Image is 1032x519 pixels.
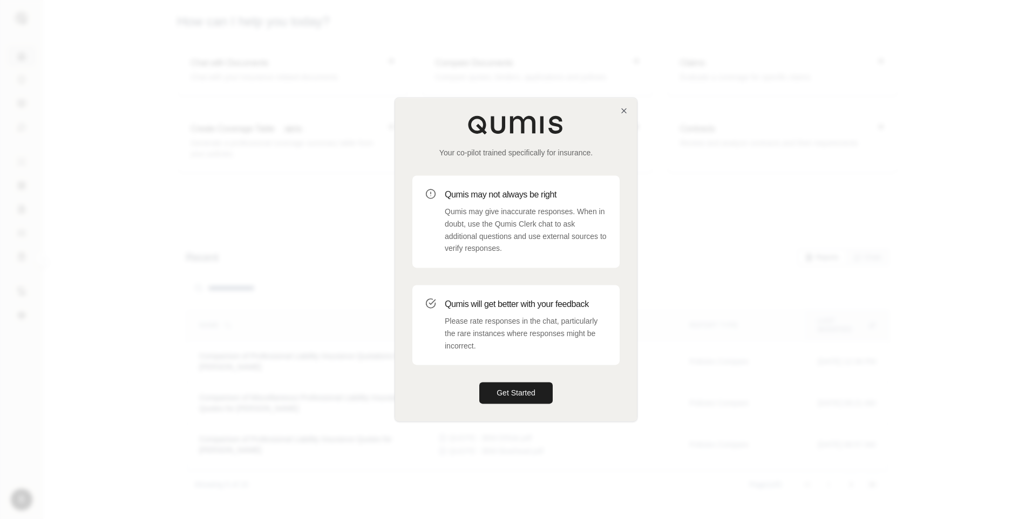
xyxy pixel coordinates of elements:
[445,206,607,255] p: Qumis may give inaccurate responses. When in doubt, use the Qumis Clerk chat to ask additional qu...
[467,115,565,134] img: Qumis Logo
[479,383,553,404] button: Get Started
[412,147,620,158] p: Your co-pilot trained specifically for insurance.
[445,188,607,201] h3: Qumis may not always be right
[445,298,607,311] h3: Qumis will get better with your feedback
[445,315,607,352] p: Please rate responses in the chat, particularly the rare instances where responses might be incor...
